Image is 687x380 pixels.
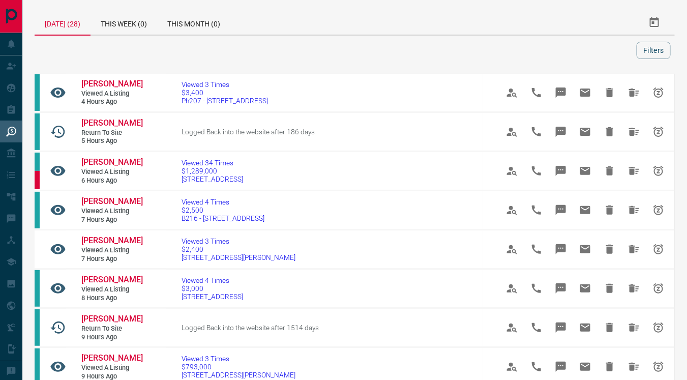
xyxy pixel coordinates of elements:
[500,315,524,340] span: View Profile
[598,120,622,144] span: Hide
[642,10,667,35] button: Select Date Range
[500,120,524,144] span: View Profile
[182,371,295,379] span: [STREET_ADDRESS][PERSON_NAME]
[524,159,549,183] span: Call
[182,159,243,167] span: Viewed 34 Times
[35,113,40,150] div: condos.ca
[81,98,142,106] span: 4 hours ago
[549,159,573,183] span: Message
[81,294,142,303] span: 8 hours ago
[182,293,243,301] span: [STREET_ADDRESS]
[598,80,622,105] span: Hide
[81,216,142,224] span: 7 hours ago
[598,355,622,379] span: Hide
[81,137,142,145] span: 5 hours ago
[182,80,268,105] a: Viewed 3 Times$3,400Ph207 - [STREET_ADDRESS]
[81,353,143,363] span: [PERSON_NAME]
[549,198,573,222] span: Message
[549,120,573,144] span: Message
[573,355,598,379] span: Email
[81,157,143,167] span: [PERSON_NAME]
[524,237,549,261] span: Call
[81,236,142,246] a: [PERSON_NAME]
[182,89,268,97] span: $3,400
[622,198,646,222] span: Hide All from Matin Ak
[622,237,646,261] span: Hide All from Teja Kotesh
[35,309,40,346] div: condos.ca
[646,80,671,105] span: Snooze
[182,167,243,175] span: $1,289,000
[81,246,142,255] span: Viewed a Listing
[598,198,622,222] span: Hide
[622,120,646,144] span: Hide All from Leila Karami
[182,97,268,105] span: Ph207 - [STREET_ADDRESS]
[81,79,143,89] span: [PERSON_NAME]
[598,315,622,340] span: Hide
[598,276,622,301] span: Hide
[81,285,142,294] span: Viewed a Listing
[182,276,243,301] a: Viewed 4 Times$3,000[STREET_ADDRESS]
[622,276,646,301] span: Hide All from Parisa Hafezi
[622,159,646,183] span: Hide All from J Loia
[182,245,295,253] span: $2,400
[35,192,40,228] div: condos.ca
[549,237,573,261] span: Message
[573,276,598,301] span: Email
[81,364,142,372] span: Viewed a Listing
[182,206,264,214] span: $2,500
[622,80,646,105] span: Hide All from Aniket Desai
[182,159,243,183] a: Viewed 34 Times$1,289,000[STREET_ADDRESS]
[35,74,40,111] div: condos.ca
[524,198,549,222] span: Call
[157,10,230,35] div: This Month (0)
[81,90,142,98] span: Viewed a Listing
[500,355,524,379] span: View Profile
[182,80,268,89] span: Viewed 3 Times
[81,353,142,364] a: [PERSON_NAME]
[81,255,142,264] span: 7 hours ago
[573,159,598,183] span: Email
[81,314,143,324] span: [PERSON_NAME]
[622,355,646,379] span: Hide All from Lynne Cheng
[182,214,264,222] span: B216 - [STREET_ADDRESS]
[573,237,598,261] span: Email
[646,159,671,183] span: Snooze
[500,198,524,222] span: View Profile
[81,325,142,333] span: Return to Site
[500,159,524,183] span: View Profile
[646,315,671,340] span: Snooze
[81,196,143,206] span: [PERSON_NAME]
[598,237,622,261] span: Hide
[182,237,295,261] a: Viewed 3 Times$2,400[STREET_ADDRESS][PERSON_NAME]
[81,168,142,177] span: Viewed a Listing
[81,275,143,284] span: [PERSON_NAME]
[549,315,573,340] span: Message
[182,276,243,284] span: Viewed 4 Times
[81,129,142,137] span: Return to Site
[646,237,671,261] span: Snooze
[35,270,40,307] div: condos.ca
[182,324,319,332] span: Logged Back into the website after 1514 days
[182,363,295,371] span: $793,000
[646,355,671,379] span: Snooze
[182,253,295,261] span: [STREET_ADDRESS][PERSON_NAME]
[500,80,524,105] span: View Profile
[573,80,598,105] span: Email
[182,355,295,379] a: Viewed 3 Times$793,000[STREET_ADDRESS][PERSON_NAME]
[81,333,142,342] span: 9 hours ago
[637,42,671,59] button: Filters
[182,237,295,245] span: Viewed 3 Times
[524,355,549,379] span: Call
[549,355,573,379] span: Message
[573,315,598,340] span: Email
[81,118,142,129] a: [PERSON_NAME]
[182,128,315,136] span: Logged Back into the website after 186 days
[35,171,40,189] div: property.ca
[573,120,598,144] span: Email
[524,276,549,301] span: Call
[81,118,143,128] span: [PERSON_NAME]
[81,157,142,168] a: [PERSON_NAME]
[182,355,295,363] span: Viewed 3 Times
[81,79,142,90] a: [PERSON_NAME]
[81,275,142,285] a: [PERSON_NAME]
